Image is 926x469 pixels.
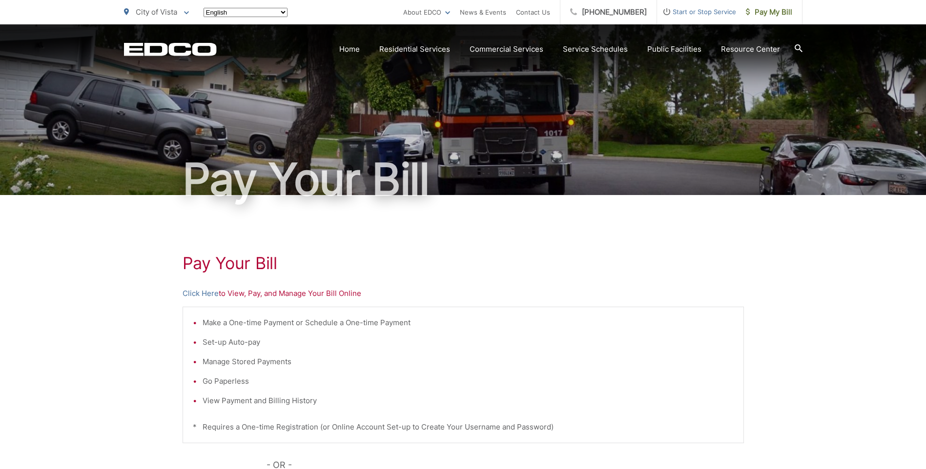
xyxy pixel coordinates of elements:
li: Manage Stored Payments [203,356,734,368]
a: Public Facilities [647,43,701,55]
span: City of Vista [136,7,177,17]
a: Click Here [183,288,219,299]
h1: Pay Your Bill [183,254,744,273]
select: Select a language [204,8,288,17]
a: About EDCO [403,6,450,18]
a: Resource Center [721,43,780,55]
a: Home [339,43,360,55]
p: * Requires a One-time Registration (or Online Account Set-up to Create Your Username and Password) [193,421,734,433]
h1: Pay Your Bill [124,155,803,204]
li: Set-up Auto-pay [203,336,734,348]
li: Make a One-time Payment or Schedule a One-time Payment [203,317,734,329]
p: to View, Pay, and Manage Your Bill Online [183,288,744,299]
li: View Payment and Billing History [203,395,734,407]
a: Commercial Services [470,43,543,55]
a: Residential Services [379,43,450,55]
a: Contact Us [516,6,550,18]
a: News & Events [460,6,506,18]
span: Pay My Bill [746,6,792,18]
a: Service Schedules [563,43,628,55]
li: Go Paperless [203,375,734,387]
a: EDCD logo. Return to the homepage. [124,42,217,56]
